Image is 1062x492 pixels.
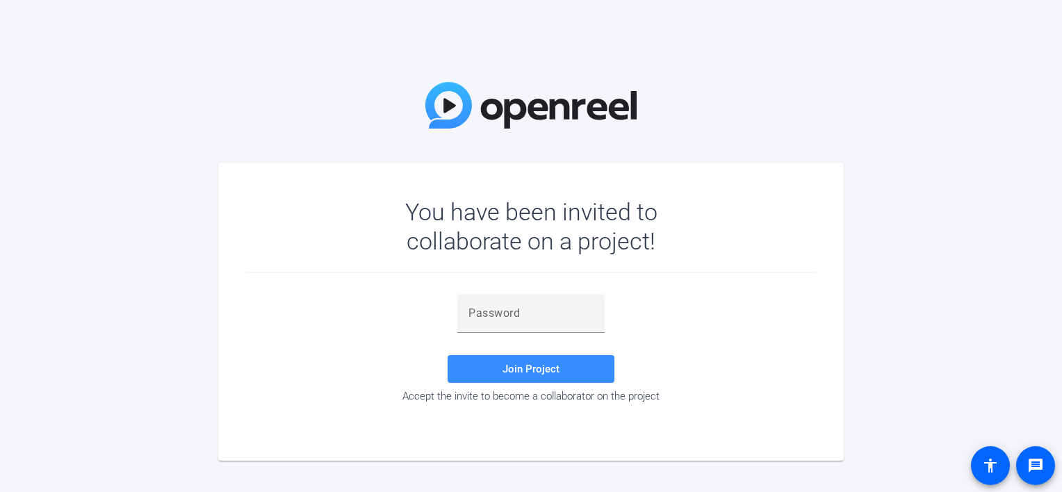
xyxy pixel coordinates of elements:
[448,355,614,383] button: Join Project
[982,457,999,474] mat-icon: accessibility
[468,305,594,322] input: Password
[503,363,559,375] span: Join Project
[1027,457,1044,474] mat-icon: message
[365,197,698,256] div: You have been invited to collaborate on a project!
[246,390,816,402] div: Accept the invite to become a collaborator on the project
[425,82,637,129] img: OpenReel Logo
